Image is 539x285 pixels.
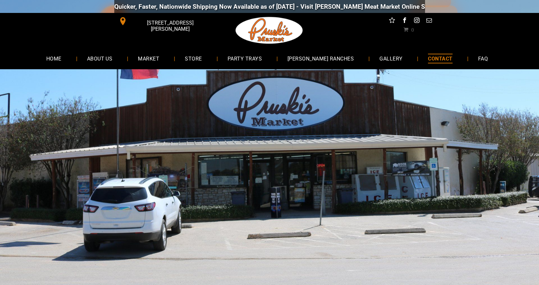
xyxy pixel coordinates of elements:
[114,16,213,26] a: [STREET_ADDRESS][PERSON_NAME]
[128,50,169,67] a: MARKET
[425,16,433,26] a: email
[400,16,409,26] a: facebook
[37,50,71,67] a: HOME
[278,50,364,67] a: [PERSON_NAME] RANCHES
[128,16,212,35] span: [STREET_ADDRESS][PERSON_NAME]
[468,50,498,67] a: FAQ
[418,50,462,67] a: CONTACT
[234,13,304,48] img: Pruski-s+Market+HQ+Logo2-259w.png
[411,27,414,32] span: 0
[218,50,272,67] a: PARTY TRAYS
[77,50,122,67] a: ABOUT US
[388,16,396,26] a: Social network
[412,16,421,26] a: instagram
[370,50,412,67] a: GALLERY
[175,50,211,67] a: STORE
